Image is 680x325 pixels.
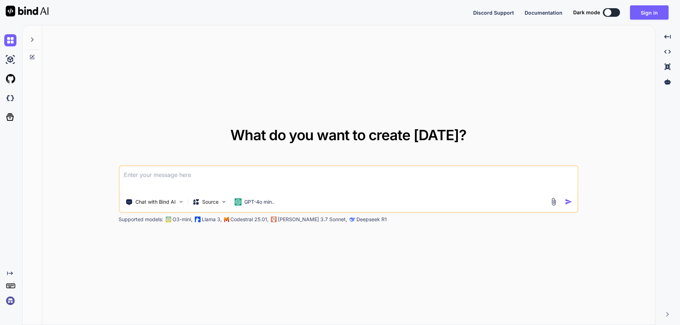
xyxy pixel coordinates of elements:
[244,198,275,205] p: GPT-4o min..
[573,9,600,16] span: Dark mode
[221,199,227,205] img: Pick Models
[178,199,184,205] img: Pick Tools
[4,34,16,46] img: chat
[525,10,562,16] span: Documentation
[135,198,176,205] p: Chat with Bind AI
[565,198,572,205] img: icon
[271,217,276,222] img: claude
[165,217,171,222] img: GPT-4
[172,216,192,223] p: O3-mini,
[119,216,163,223] p: Supported models:
[6,6,49,16] img: Bind AI
[549,198,557,206] img: attachment
[630,5,669,20] button: Sign in
[230,216,269,223] p: Codestral 25.01,
[4,54,16,66] img: ai-studio
[473,10,514,16] span: Discord Support
[230,126,466,144] span: What do you want to create [DATE]?
[473,9,514,16] button: Discord Support
[4,92,16,104] img: darkCloudIdeIcon
[234,198,241,205] img: GPT-4o mini
[278,216,347,223] p: [PERSON_NAME] 3.7 Sonnet,
[349,217,355,222] img: claude
[202,216,222,223] p: Llama 3,
[202,198,219,205] p: Source
[356,216,387,223] p: Deepseek R1
[195,217,200,222] img: Llama2
[224,217,229,222] img: Mistral-AI
[525,9,562,16] button: Documentation
[4,295,16,307] img: signin
[4,73,16,85] img: githubLight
